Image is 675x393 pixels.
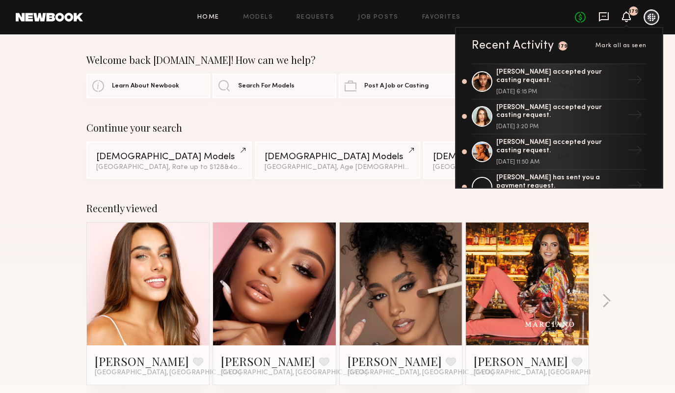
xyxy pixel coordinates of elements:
[95,369,241,377] span: [GEOGRAPHIC_DATA], [GEOGRAPHIC_DATA]
[423,141,589,179] a: [DEMOGRAPHIC_DATA] Models[GEOGRAPHIC_DATA], Age [DEMOGRAPHIC_DATA] y.o.
[364,83,429,89] span: Post A Job or Casting
[197,14,219,21] a: Home
[624,104,647,129] div: →
[433,164,579,171] div: [GEOGRAPHIC_DATA], Age [DEMOGRAPHIC_DATA] y.o.
[496,159,624,165] div: [DATE] 11:50 AM
[265,152,410,162] div: [DEMOGRAPHIC_DATA] Models
[472,100,647,135] a: [PERSON_NAME] accepted your casting request.[DATE] 3:20 PM→
[243,14,273,21] a: Models
[339,74,462,98] a: Post A Job or Casting
[86,54,589,66] div: Welcome back [DOMAIN_NAME]! How can we help?
[96,164,242,171] div: [GEOGRAPHIC_DATA], Rate up to $128
[95,353,189,369] a: [PERSON_NAME]
[221,353,315,369] a: [PERSON_NAME]
[496,174,624,191] div: [PERSON_NAME] has sent you a payment request.
[224,164,272,170] span: & 4 other filter s
[624,69,647,94] div: →
[86,74,210,98] a: Learn About Newbook
[433,152,579,162] div: [DEMOGRAPHIC_DATA] Models
[112,83,179,89] span: Learn About Newbook
[86,202,589,214] div: Recently viewed
[472,63,647,100] a: [PERSON_NAME] accepted your casting request.[DATE] 6:15 PM→
[422,14,461,21] a: Favorites
[472,40,554,52] div: Recent Activity
[213,74,336,98] a: Search For Models
[496,89,624,95] div: [DATE] 6:15 PM
[221,369,367,377] span: [GEOGRAPHIC_DATA], [GEOGRAPHIC_DATA]
[624,174,647,200] div: →
[624,139,647,165] div: →
[496,139,624,155] div: [PERSON_NAME] accepted your casting request.
[496,68,624,85] div: [PERSON_NAME] accepted your casting request.
[558,44,568,49] div: 179
[297,14,334,21] a: Requests
[358,14,399,21] a: Job Posts
[348,369,494,377] span: [GEOGRAPHIC_DATA], [GEOGRAPHIC_DATA]
[496,104,624,120] div: [PERSON_NAME] accepted your casting request.
[474,369,620,377] span: [GEOGRAPHIC_DATA], [GEOGRAPHIC_DATA]
[595,43,647,49] span: Mark all as seen
[86,141,252,179] a: [DEMOGRAPHIC_DATA] Models[GEOGRAPHIC_DATA], Rate up to $128&4other filters
[348,353,442,369] a: [PERSON_NAME]
[474,353,568,369] a: [PERSON_NAME]
[629,9,638,14] div: 179
[472,135,647,170] a: [PERSON_NAME] accepted your casting request.[DATE] 11:50 AM→
[238,83,295,89] span: Search For Models
[96,152,242,162] div: [DEMOGRAPHIC_DATA] Models
[265,164,410,171] div: [GEOGRAPHIC_DATA], Age [DEMOGRAPHIC_DATA] y.o.
[472,170,647,205] a: [PERSON_NAME] has sent you a payment request.→
[86,122,589,134] div: Continue your search
[255,141,420,179] a: [DEMOGRAPHIC_DATA] Models[GEOGRAPHIC_DATA], Age [DEMOGRAPHIC_DATA] y.o.
[496,124,624,130] div: [DATE] 3:20 PM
